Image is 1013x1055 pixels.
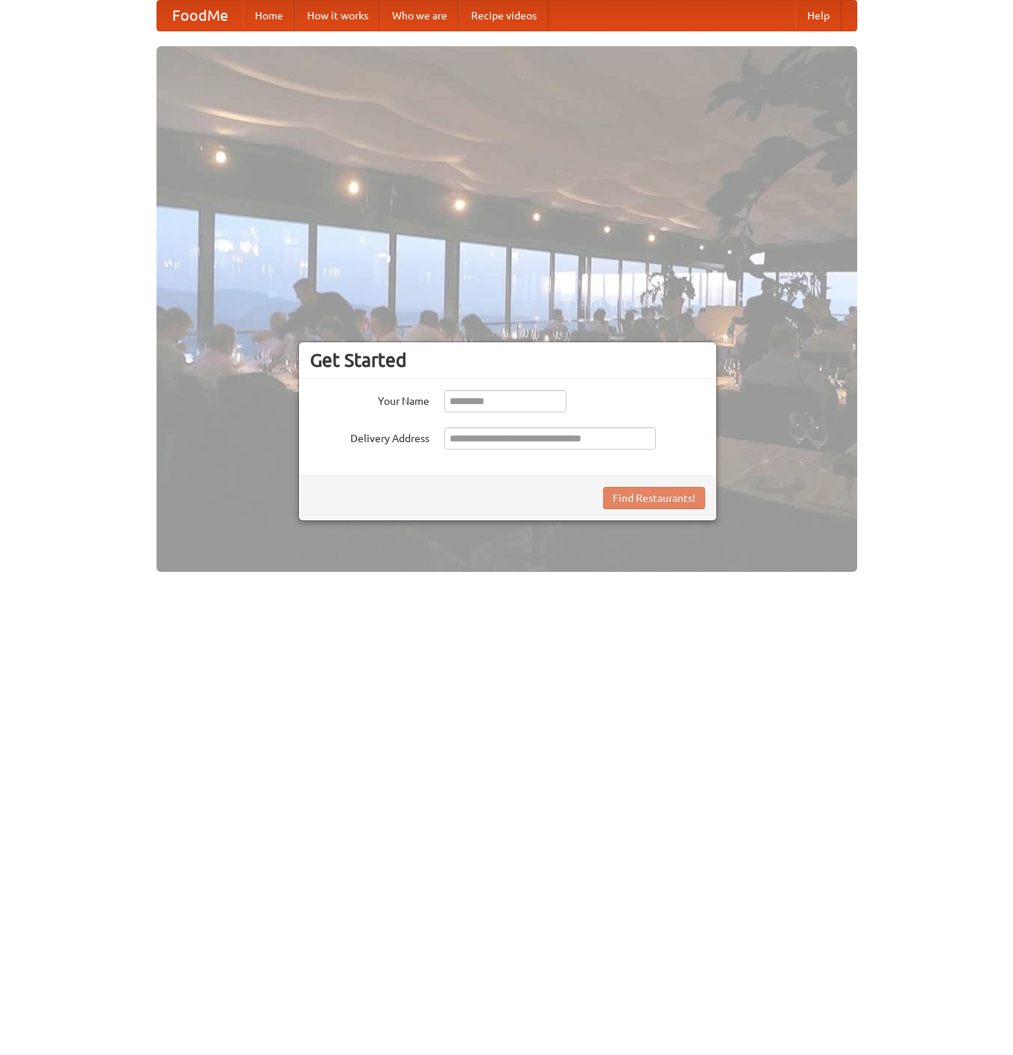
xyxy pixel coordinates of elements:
[603,487,705,509] button: Find Restaurants!
[295,1,380,31] a: How it works
[380,1,459,31] a: Who we are
[310,390,429,409] label: Your Name
[243,1,295,31] a: Home
[157,1,243,31] a: FoodMe
[310,427,429,446] label: Delivery Address
[795,1,842,31] a: Help
[310,349,705,371] h3: Get Started
[459,1,549,31] a: Recipe videos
